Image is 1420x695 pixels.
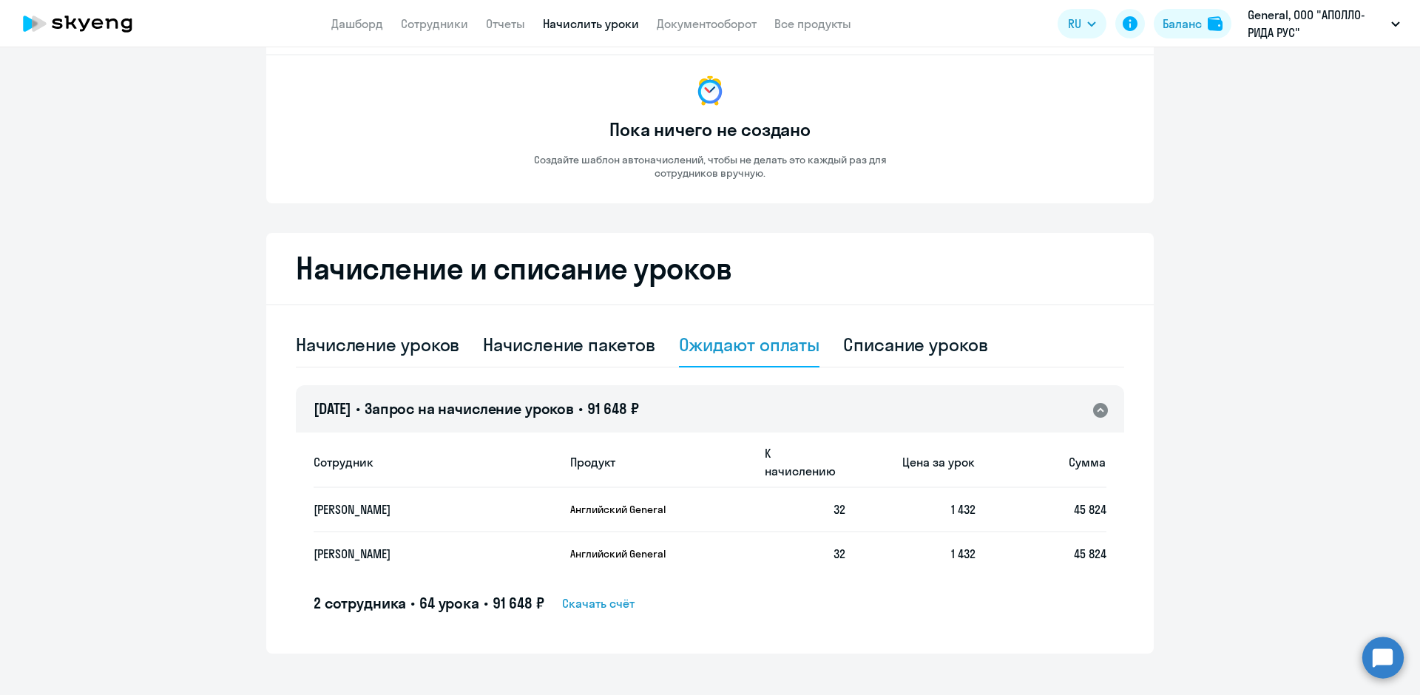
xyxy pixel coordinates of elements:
[314,436,558,488] th: Сотрудник
[558,436,753,488] th: Продукт
[1208,16,1223,31] img: balance
[314,594,406,612] span: 2 сотрудника
[1248,6,1385,41] p: General, ООО "АПОЛЛО-РИДА РУС"
[484,594,488,612] span: •
[609,118,811,141] h3: Пока ничего не создано
[951,546,976,561] span: 1 432
[843,333,988,356] div: Списание уроков
[951,502,976,517] span: 1 432
[486,16,525,31] a: Отчеты
[410,594,415,612] span: •
[1163,15,1202,33] div: Баланс
[976,436,1106,488] th: Сумма
[1074,546,1106,561] span: 45 824
[296,333,459,356] div: Начисление уроков
[774,16,851,31] a: Все продукты
[1074,502,1106,517] span: 45 824
[543,16,639,31] a: Начислить уроки
[314,546,530,562] p: [PERSON_NAME]
[1240,6,1407,41] button: General, ООО "АПОЛЛО-РИДА РУС"
[679,333,820,356] div: Ожидают оплаты
[753,436,845,488] th: К начислению
[503,153,917,180] p: Создайте шаблон автоначислений, чтобы не делать это каждый раз для сотрудников вручную.
[296,251,1124,286] h2: Начисление и списание уроков
[483,333,655,356] div: Начисление пакетов
[365,399,574,418] span: Запрос на начисление уроков
[692,73,728,109] img: no-data
[587,399,639,418] span: 91 648 ₽
[1058,9,1106,38] button: RU
[419,594,479,612] span: 64 урока
[834,546,845,561] span: 32
[401,16,468,31] a: Сотрудники
[578,399,583,418] span: •
[493,594,544,612] span: 91 648 ₽
[314,501,530,518] p: [PERSON_NAME]
[562,594,635,612] span: Скачать счёт
[657,16,757,31] a: Документооборот
[1154,9,1231,38] button: Балансbalance
[834,502,845,517] span: 32
[314,399,351,418] span: [DATE]
[845,436,976,488] th: Цена за урок
[356,399,360,418] span: •
[570,503,681,516] p: Английский General
[331,16,383,31] a: Дашборд
[1068,15,1081,33] span: RU
[570,547,681,560] p: Английский General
